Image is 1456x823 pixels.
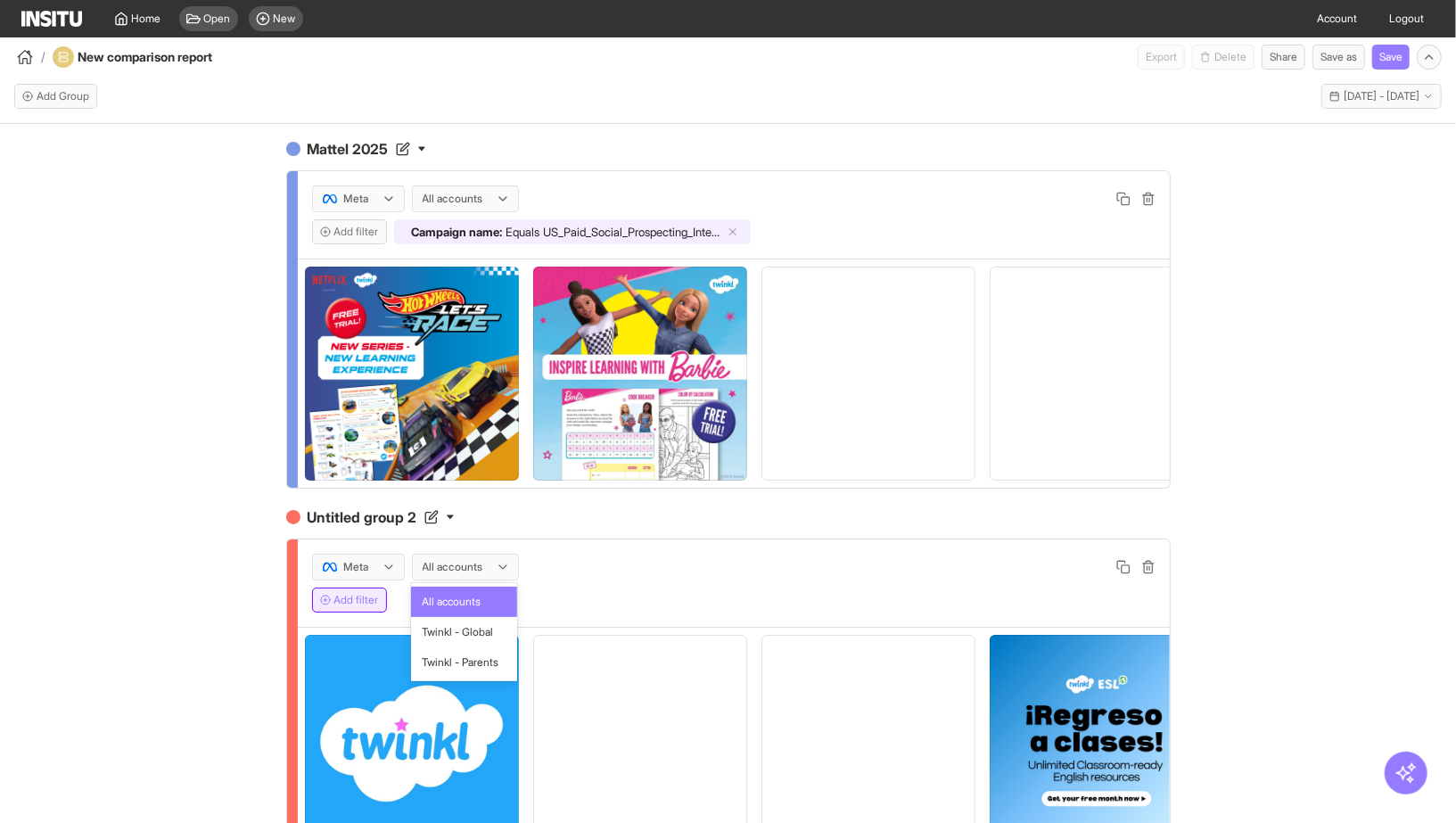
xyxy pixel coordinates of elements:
[312,588,387,613] button: Add filter
[1344,89,1419,103] span: [DATE] - [DATE]
[312,219,387,244] button: Add filter
[533,267,747,481] img: ibzztwmprv5kwkn3o4bj
[1138,45,1185,70] button: Export
[14,84,97,109] button: Add Group
[394,219,751,244] div: Campaign name:EqualsUS_Paid_Social_Prospecting_Interests_Sales_Mattel_Jan_25
[1138,45,1185,70] span: Can currently only export from Insights reports.
[21,11,82,27] img: Logo
[41,48,45,66] span: /
[422,654,498,671] span: Twinkl - Parents
[204,12,231,26] span: Open
[506,225,540,239] span: Equals
[1192,45,1254,70] button: Delete
[78,48,260,66] h4: New comparison report
[1321,84,1442,109] button: [DATE] - [DATE]
[286,506,1171,528] h4: Untitled group 2
[53,46,260,68] div: New comparison report
[274,12,296,26] span: New
[1262,45,1305,70] button: Share
[305,267,519,481] img: yq5ock52t8df7xikorsu
[422,594,481,610] span: All accounts
[132,12,161,26] span: Home
[544,225,721,239] span: US_Paid_Social_Prospecting_Interests_Sales_Mattel_Jan_25
[286,138,1171,160] h4: Mattel 2025
[422,624,493,640] span: Twinkl - Global
[412,225,503,239] span: Campaign name :
[1372,45,1410,70] button: Save
[1192,45,1254,70] span: You cannot delete a preset report.
[14,46,45,68] button: /
[1312,45,1365,70] button: Save as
